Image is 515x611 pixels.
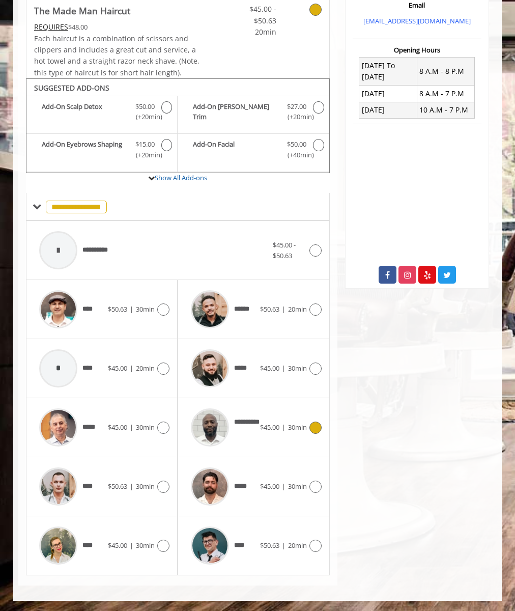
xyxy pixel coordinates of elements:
[417,58,474,86] td: 8 A.M - 8 P.M
[183,139,324,163] label: Add-On Facial
[355,2,479,9] h3: Email
[353,46,481,53] h3: Opening Hours
[34,34,199,77] span: Each haircut is a combination of scissors and clippers and includes a great cut and service, a ho...
[155,173,207,182] a: Show All Add-ons
[282,304,285,314] span: |
[228,4,276,26] span: $45.00 - $50.63
[260,423,279,432] span: $45.00
[282,364,285,373] span: |
[359,102,417,118] td: [DATE]
[130,304,133,314] span: |
[136,482,155,491] span: 30min
[287,101,306,112] span: $27.00
[363,16,471,25] a: [EMAIL_ADDRESS][DOMAIN_NAME]
[282,423,285,432] span: |
[108,304,127,314] span: $50.63
[26,78,330,173] div: The Made Man Haircut Add-onS
[108,364,127,373] span: $45.00
[34,83,109,93] b: SUGGESTED ADD-ONS
[136,304,155,314] span: 30min
[288,364,307,373] span: 30min
[288,423,307,432] span: 30min
[285,112,308,122] span: (+20min )
[32,139,172,163] label: Add-On Eyebrows Shaping
[130,541,133,550] span: |
[34,22,68,32] span: This service needs some Advance to be paid before we block your appointment
[282,541,285,550] span: |
[42,139,129,160] b: Add-On Eyebrows Shaping
[130,482,133,491] span: |
[34,4,130,18] b: The Made Man Haircut
[136,423,155,432] span: 30min
[288,541,307,550] span: 20min
[228,26,276,38] span: 20min
[417,102,474,118] td: 10 A.M - 7 P.M
[193,101,280,123] b: Add-On [PERSON_NAME] Trim
[183,101,324,125] label: Add-On Beard Trim
[32,101,172,125] label: Add-On Scalp Detox
[288,482,307,491] span: 30min
[34,21,203,33] div: $48.00
[130,423,133,432] span: |
[282,482,285,491] span: |
[273,240,296,260] span: $45.00 - $50.63
[108,541,127,550] span: $45.00
[135,139,155,150] span: $15.00
[260,541,279,550] span: $50.63
[285,150,308,160] span: (+40min )
[260,482,279,491] span: $45.00
[135,101,155,112] span: $50.00
[417,86,474,102] td: 8 A.M - 7 P.M
[108,423,127,432] span: $45.00
[359,58,417,86] td: [DATE] To [DATE]
[260,304,279,314] span: $50.63
[260,364,279,373] span: $45.00
[134,150,156,160] span: (+20min )
[108,482,127,491] span: $50.63
[287,139,306,150] span: $50.00
[42,101,129,123] b: Add-On Scalp Detox
[130,364,133,373] span: |
[359,86,417,102] td: [DATE]
[288,304,307,314] span: 20min
[136,541,155,550] span: 30min
[134,112,156,122] span: (+20min )
[136,364,155,373] span: 20min
[193,139,280,160] b: Add-On Facial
